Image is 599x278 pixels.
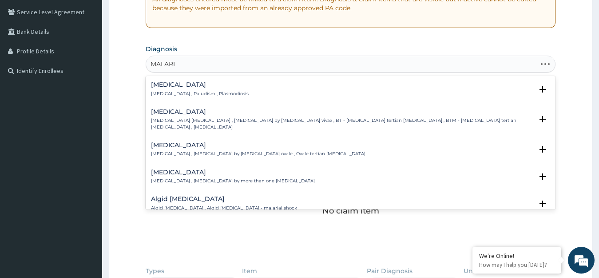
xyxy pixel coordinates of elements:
p: [MEDICAL_DATA] , [MEDICAL_DATA] by [MEDICAL_DATA] ovale , Ovale tertian [MEDICAL_DATA] [151,151,365,157]
p: [MEDICAL_DATA] , Paludism , Plasmodiosis [151,91,249,97]
h4: [MEDICAL_DATA] [151,142,365,149]
div: Minimize live chat window [146,4,167,26]
label: Diagnosis [146,44,177,53]
img: d_794563401_company_1708531726252_794563401 [16,44,36,67]
p: No claim item [322,206,379,215]
h4: [MEDICAL_DATA] [151,81,249,88]
i: open select status [537,84,548,95]
i: open select status [537,144,548,155]
span: We're online! [52,83,123,173]
p: Algid [MEDICAL_DATA] , Algid [MEDICAL_DATA] - malarial shock [151,205,297,211]
i: open select status [537,114,548,125]
p: [MEDICAL_DATA] , [MEDICAL_DATA] by more than one [MEDICAL_DATA] [151,178,315,184]
textarea: Type your message and hit 'Enter' [4,184,169,215]
p: [MEDICAL_DATA] [MEDICAL_DATA] , [MEDICAL_DATA] by [MEDICAL_DATA] vivax , BT - [MEDICAL_DATA] tert... [151,117,533,130]
h4: [MEDICAL_DATA] [151,169,315,176]
p: How may I help you today? [479,261,555,269]
div: We're Online! [479,252,555,260]
h4: Algid [MEDICAL_DATA] [151,196,297,202]
div: Chat with us now [46,50,149,61]
i: open select status [537,198,548,209]
h4: [MEDICAL_DATA] [151,109,533,115]
i: open select status [537,171,548,182]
